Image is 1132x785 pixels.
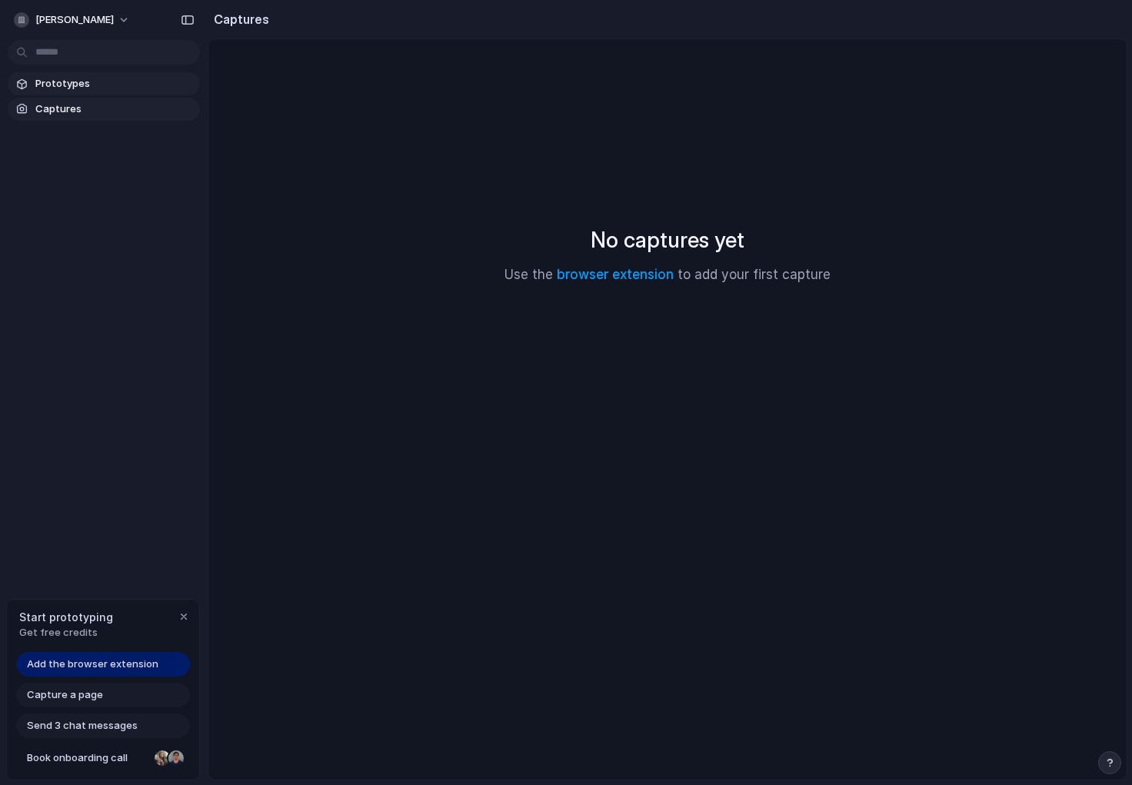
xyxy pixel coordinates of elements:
span: Capture a page [27,687,103,703]
span: Book onboarding call [27,750,148,766]
a: browser extension [557,267,674,282]
span: Get free credits [19,625,113,640]
div: Christian Iacullo [167,749,185,767]
div: Nicole Kubica [153,749,171,767]
a: Captures [8,98,200,121]
button: [PERSON_NAME] [8,8,138,32]
span: Start prototyping [19,609,113,625]
h2: No captures yet [591,224,744,256]
span: Send 3 chat messages [27,718,138,733]
span: Prototypes [35,76,194,91]
span: Captures [35,101,194,117]
a: Book onboarding call [16,746,190,770]
span: [PERSON_NAME] [35,12,114,28]
p: Use the to add your first capture [504,265,831,285]
h2: Captures [208,10,269,28]
a: Prototypes [8,72,200,95]
span: Add the browser extension [27,657,158,672]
